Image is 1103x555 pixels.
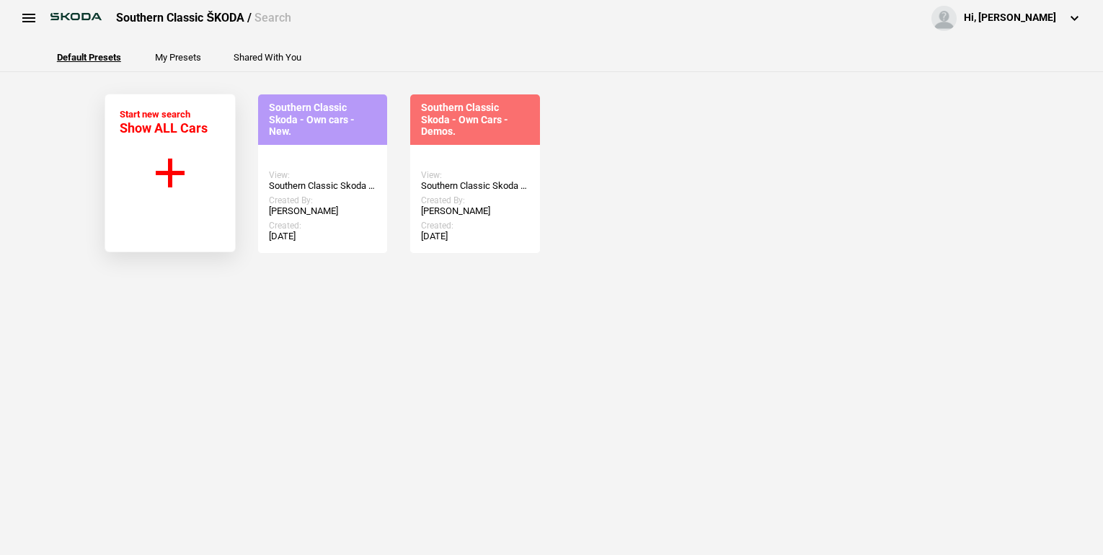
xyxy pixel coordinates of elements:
div: Created By: [269,195,377,205]
button: Shared With You [234,53,301,62]
button: My Presets [155,53,201,62]
div: Start new search [120,109,208,136]
div: Created: [421,221,529,231]
button: Default Presets [57,53,121,62]
button: Start new search Show ALL Cars [105,94,236,252]
div: Southern Classic Skoda - Own cars - New. [269,102,377,138]
div: [DATE] [421,231,529,242]
div: Hi, [PERSON_NAME] [964,11,1056,25]
div: [PERSON_NAME] [421,205,529,217]
div: [DATE] [269,231,377,242]
div: Southern Classic Skoda - Own cars - New. [269,180,377,192]
div: Created: [269,221,377,231]
span: Search [254,11,291,25]
div: Southern Classic Skoda - Own Cars - Demos. [421,180,529,192]
img: skoda.png [43,6,109,27]
div: Southern Classic ŠKODA / [116,10,291,26]
div: View: [421,170,529,180]
div: View: [269,170,377,180]
div: Southern Classic Skoda - Own Cars - Demos. [421,102,529,138]
span: Show ALL Cars [120,120,208,136]
div: Created By: [421,195,529,205]
div: [PERSON_NAME] [269,205,377,217]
